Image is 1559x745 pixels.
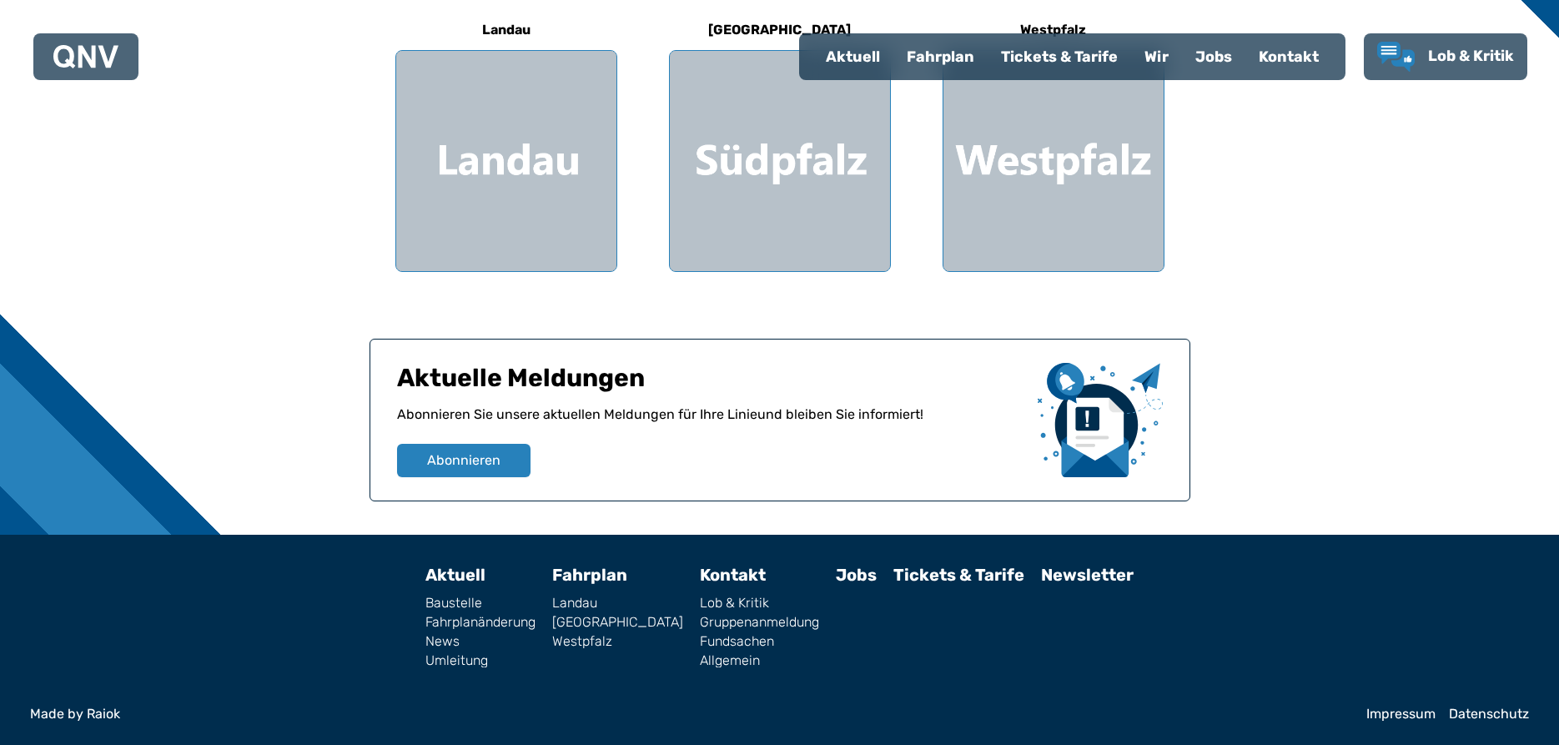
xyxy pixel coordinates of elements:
a: Umleitung [425,654,536,667]
span: Lob & Kritik [1428,47,1514,65]
h1: Aktuelle Meldungen [397,363,1024,405]
a: Wir [1131,35,1182,78]
a: Westpfalz [552,635,683,648]
a: Impressum [1366,707,1436,721]
a: Kontakt [1245,35,1332,78]
a: Kontakt [700,565,766,585]
a: Tickets & Tarife [893,565,1024,585]
h6: Westpfalz [1013,17,1093,43]
a: Fahrplanänderung [425,616,536,629]
button: Abonnieren [397,444,531,477]
span: Abonnieren [427,451,500,471]
a: [GEOGRAPHIC_DATA] Region Südpfalz [669,10,891,272]
a: Landau Region Landau [395,10,617,272]
a: Westpfalz Region Westpfalz [943,10,1164,272]
a: Fahrplan [552,565,627,585]
a: Lob & Kritik [700,597,819,610]
a: Fahrplan [893,35,988,78]
a: Made by Raiok [30,707,1353,721]
a: Fundsachen [700,635,819,648]
a: Jobs [836,565,877,585]
a: News [425,635,536,648]
a: Tickets & Tarife [988,35,1131,78]
a: Landau [552,597,683,610]
a: Aktuell [425,565,485,585]
img: newsletter [1038,363,1163,477]
h6: Landau [475,17,537,43]
a: [GEOGRAPHIC_DATA] [552,616,683,629]
a: Allgemein [700,654,819,667]
a: Datenschutz [1449,707,1529,721]
img: QNV Logo [53,45,118,68]
a: Newsletter [1041,565,1134,585]
a: Gruppenanmeldung [700,616,819,629]
a: Lob & Kritik [1377,42,1514,72]
a: Aktuell [812,35,893,78]
h6: [GEOGRAPHIC_DATA] [702,17,857,43]
a: QNV Logo [53,40,118,73]
a: Baustelle [425,597,536,610]
p: Abonnieren Sie unsere aktuellen Meldungen für Ihre Linie und bleiben Sie informiert! [397,405,1024,444]
a: Jobs [1182,35,1245,78]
